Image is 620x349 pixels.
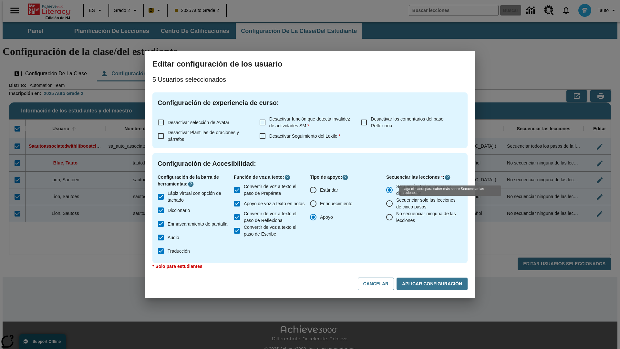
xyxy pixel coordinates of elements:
[342,174,348,181] button: Haga clic aquí para saber más sobre
[371,116,443,128] span: Desactivar los comentarios del paso Reflexiona
[152,74,468,85] p: 5 Usuarios seleccionados
[244,183,305,197] span: Convertir de voz a texto el paso de Prepárate
[320,214,333,221] span: Apoyo
[168,207,190,214] span: Diccionario
[320,187,338,194] span: Estándar
[152,263,468,270] p: * Solo para estudiantes
[386,174,462,181] p: Secuenciar las lecciones :
[168,248,190,255] span: Traducción
[269,116,350,128] span: Desactivar función que detecta invalidez de actividades SM
[234,174,310,181] p: Función de voz a texto :
[158,98,462,108] h4: Configuración de experiencia de curso :
[399,185,501,196] div: Haga clic aquí para saber más sobre Secuenciar las lecciones
[397,278,468,290] button: Aplicar configuración
[158,158,462,169] h4: Configuración de Accesibilidad :
[168,130,239,142] span: Desactivar Plantillas de oraciones y párrafos
[158,174,234,187] p: Configuración de la barra de herramientas :
[168,120,229,125] span: Desactivar selección de Avatar
[320,200,352,207] span: Enriquecimiento
[310,174,386,181] p: Tipo de apoyo :
[168,234,179,241] span: Audio
[269,133,340,139] span: Desactivar Seguimiento del Lexile
[444,174,451,181] button: Haga clic aquí para saber más sobre
[168,190,229,204] span: Lápiz virtual con opción de tachado
[358,278,394,290] button: Cancelar
[244,210,305,224] span: Convertir de voz a texto el paso de Reflexiona
[396,210,457,224] span: No secuenciar ninguna de las lecciones
[244,224,305,238] span: Convertir de voz a texto el paso de Escribe
[168,221,227,227] span: Enmascaramiento de pantalla
[244,200,305,207] span: Apoyo de voz a texto en notas
[188,181,194,187] button: Haga clic aquí para saber más sobre
[152,59,468,69] h3: Editar configuración de los usuario
[284,174,291,181] button: Haga clic aquí para saber más sobre
[396,183,457,197] span: Secuenciar todos los pasos de la lección
[396,197,457,210] span: Secuenciar solo las lecciones de cinco pasos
